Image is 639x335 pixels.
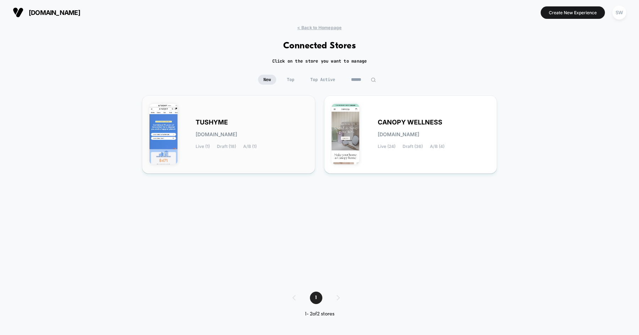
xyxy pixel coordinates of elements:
[541,6,605,19] button: Create New Experience
[371,77,376,83] img: edit
[297,25,342,30] span: < Back to Homepage
[196,132,237,137] span: [DOMAIN_NAME]
[258,75,276,85] span: New
[305,75,340,85] span: Top Active
[610,5,628,20] button: SW
[196,120,228,125] span: TUSHYME
[13,7,23,18] img: Visually logo
[430,144,444,149] span: A/B (4)
[332,104,360,164] img: CANOPY_WELLNESS
[29,9,80,16] span: [DOMAIN_NAME]
[378,120,442,125] span: CANOPY WELLNESS
[282,75,300,85] span: Top
[378,132,419,137] span: [DOMAIN_NAME]
[612,6,626,20] div: SW
[217,144,236,149] span: Draft (18)
[11,7,82,18] button: [DOMAIN_NAME]
[378,144,395,149] span: Live (24)
[310,292,322,304] span: 1
[403,144,423,149] span: Draft (36)
[196,144,210,149] span: Live (1)
[272,58,367,64] h2: Click on the store you want to manage
[283,41,356,51] h1: Connected Stores
[149,104,177,164] img: TUSHYME
[243,144,257,149] span: A/B (1)
[285,311,354,317] div: 1 - 2 of 2 stores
